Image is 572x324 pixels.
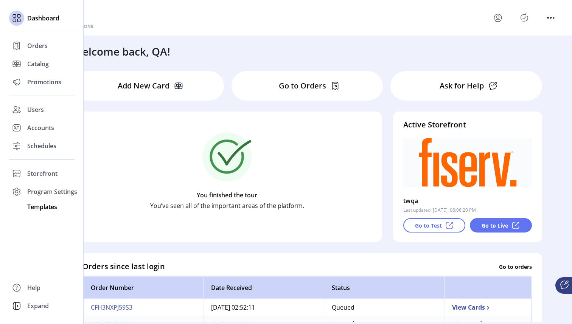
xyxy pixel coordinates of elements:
span: Dashboard [27,14,59,23]
td: Queued [324,299,444,316]
p: Go to Test [415,222,442,229]
span: Expand [27,301,49,310]
span: Schedules [27,141,56,150]
button: menu [492,12,504,24]
span: Catalog [27,59,49,68]
span: Templates [27,202,57,211]
h4: Active Storefront [403,119,532,130]
th: Status [324,276,444,299]
h3: Welcome back, QA! [73,43,170,59]
span: Orders [27,41,48,50]
th: Order Number [83,276,203,299]
span: Accounts [27,123,54,132]
p: twqa [403,195,418,207]
span: Program Settings [27,187,77,196]
td: View Cards [444,299,532,316]
p: Go to Live [482,222,508,229]
button: menu [545,12,557,24]
p: Add New Card [118,80,169,91]
span: Promotions [27,78,61,87]
button: Publisher Panel [518,12,530,24]
p: You’ve seen all of the important areas of the platform. [150,201,304,210]
p: You finished the tour [197,191,257,200]
p: Ask for Help [440,80,484,91]
p: Go to orders [499,262,532,270]
p: Go to Orders [279,80,326,91]
span: Storefront [27,169,58,178]
td: CFH3NXPJ59S3 [83,299,203,316]
td: [DATE] 02:52:11 [203,299,323,316]
h4: Orders since last login [82,261,165,272]
th: Date Received [203,276,323,299]
p: Last updated: [DATE], 06:06:20 PM [403,207,476,214]
span: Users [27,105,44,114]
span: Help [27,283,40,292]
